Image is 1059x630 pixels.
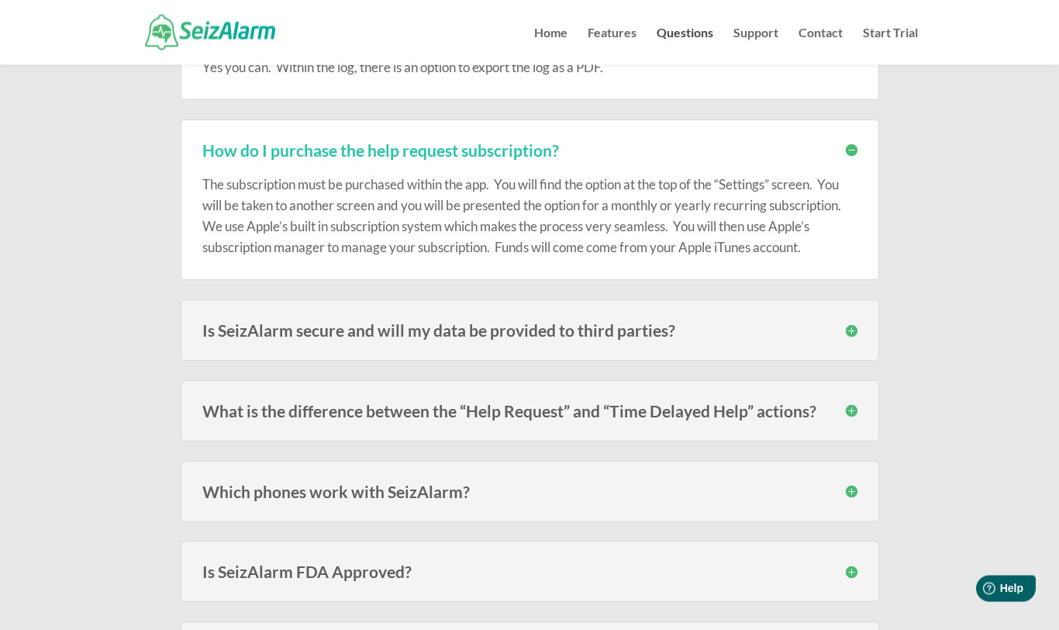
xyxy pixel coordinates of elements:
[202,564,857,580] h3: Is SeizAlarm FDA Approved?
[863,27,918,65] a: Start Trial
[657,27,713,65] a: Questions
[733,27,778,65] a: Support
[202,403,857,420] h3: What is the difference between the “Help Request” and “Time Delayed Help” actions?
[202,57,857,78] p: Yes you can. Within the log, there is an option to export the log as a PDF.
[921,569,1042,613] iframe: Help widget launcher
[202,323,857,339] h3: Is SeizAlarm secure and will my data be provided to third parties?
[799,27,843,65] a: Contact
[202,484,857,500] h3: Which phones work with SeizAlarm?
[202,175,857,259] p: The subscription must be purchased within the app. You will find the option at the top of the “Se...
[588,27,636,65] a: Features
[145,15,276,50] img: SeizAlarm
[202,143,857,159] h3: How do I purchase the help request subscription?
[534,27,567,65] a: Home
